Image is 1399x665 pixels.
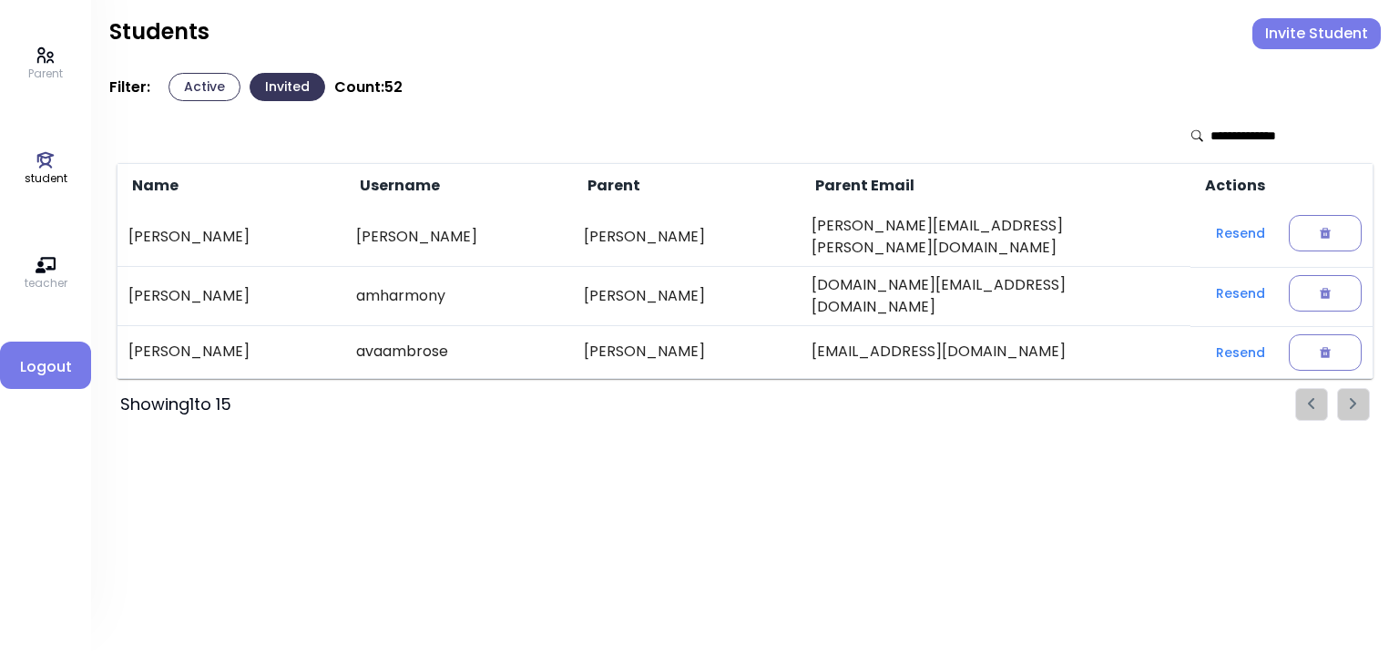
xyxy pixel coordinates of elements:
[28,66,63,82] p: Parent
[573,326,801,379] td: [PERSON_NAME]
[25,275,67,292] p: teacher
[109,18,209,46] h2: Students
[117,267,345,326] td: [PERSON_NAME]
[812,175,914,197] span: Parent Email
[128,175,179,197] span: Name
[1295,388,1370,421] ul: Pagination
[25,150,67,187] a: student
[117,208,345,267] td: [PERSON_NAME]
[25,255,67,292] a: teacher
[120,392,231,417] div: Showing 1 to 15
[28,46,63,82] a: Parent
[573,208,801,267] td: [PERSON_NAME]
[1201,336,1280,369] button: Resend
[801,326,1191,379] td: [EMAIL_ADDRESS][DOMAIN_NAME]
[584,175,640,197] span: Parent
[1201,277,1280,310] button: Resend
[345,267,573,326] td: amharmony
[573,267,801,326] td: [PERSON_NAME]
[250,73,325,101] button: Invited
[1201,175,1265,197] span: Actions
[1201,217,1280,250] button: Resend
[356,175,440,197] span: Username
[1252,18,1381,49] button: Invite Student
[168,73,240,101] button: Active
[801,208,1191,267] td: [PERSON_NAME][EMAIL_ADDRESS][PERSON_NAME][DOMAIN_NAME]
[117,326,345,379] td: [PERSON_NAME]
[801,267,1191,326] td: [DOMAIN_NAME][EMAIL_ADDRESS][DOMAIN_NAME]
[25,170,67,187] p: student
[15,356,77,378] span: Logout
[345,326,573,379] td: avaambrose
[345,208,573,267] td: [PERSON_NAME]
[334,78,403,97] p: Count: 52
[109,78,150,97] p: Filter:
